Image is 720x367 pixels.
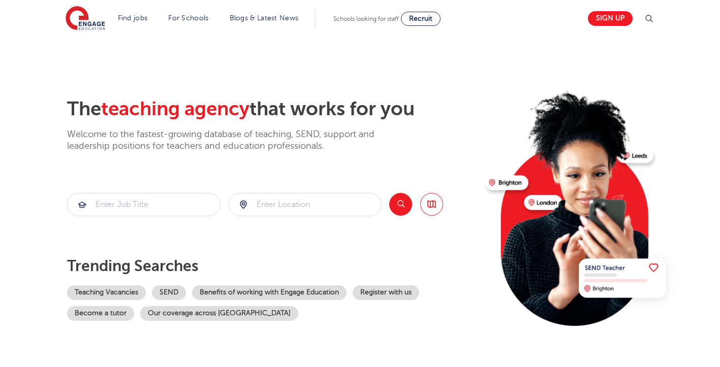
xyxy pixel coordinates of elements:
[192,285,347,300] a: Benefits of working with Engage Education
[140,306,298,321] a: Our coverage across [GEOGRAPHIC_DATA]
[333,15,399,22] span: Schools looking for staff
[588,11,633,26] a: Sign up
[230,14,299,22] a: Blogs & Latest News
[168,14,208,22] a: For Schools
[67,306,134,321] a: Become a tutor
[67,97,477,121] h2: The that works for you
[67,257,477,275] p: Trending searches
[228,193,382,216] div: Submit
[66,6,105,31] img: Engage Education
[68,193,220,216] input: Submit
[118,14,148,22] a: Find jobs
[401,12,441,26] a: Recruit
[409,15,432,22] span: Recruit
[67,128,402,152] p: Welcome to the fastest-growing database of teaching, SEND, support and leadership positions for t...
[353,285,419,300] a: Register with us
[229,193,381,216] input: Submit
[67,285,146,300] a: Teaching Vacancies
[67,193,221,216] div: Submit
[101,98,249,120] span: teaching agency
[389,193,412,216] button: Search
[152,285,186,300] a: SEND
